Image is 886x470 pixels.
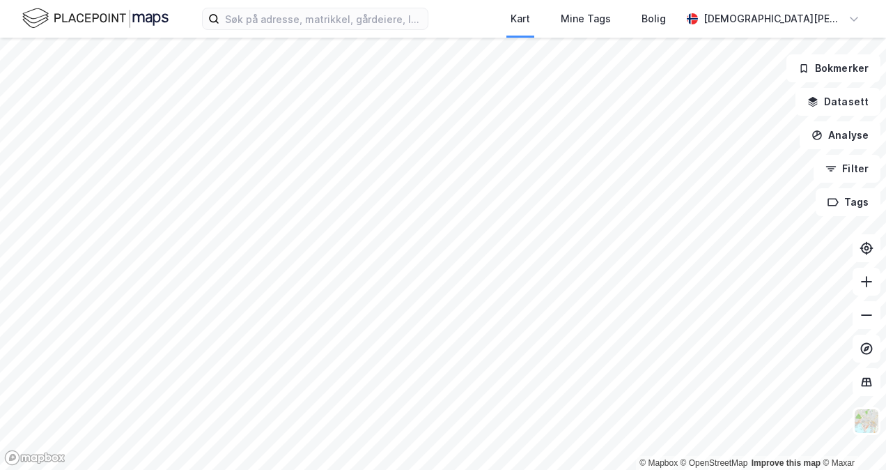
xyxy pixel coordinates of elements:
[816,188,880,216] button: Tags
[219,8,428,29] input: Søk på adresse, matrikkel, gårdeiere, leietakere eller personer
[800,121,880,149] button: Analyse
[814,155,880,183] button: Filter
[511,10,530,27] div: Kart
[816,403,886,470] iframe: Chat Widget
[4,450,65,466] a: Mapbox homepage
[22,6,169,31] img: logo.f888ab2527a4732fd821a326f86c7f29.svg
[752,458,821,468] a: Improve this map
[795,88,880,116] button: Datasett
[561,10,611,27] div: Mine Tags
[704,10,843,27] div: [DEMOGRAPHIC_DATA][PERSON_NAME]
[681,458,748,468] a: OpenStreetMap
[639,458,678,468] a: Mapbox
[786,54,880,82] button: Bokmerker
[642,10,666,27] div: Bolig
